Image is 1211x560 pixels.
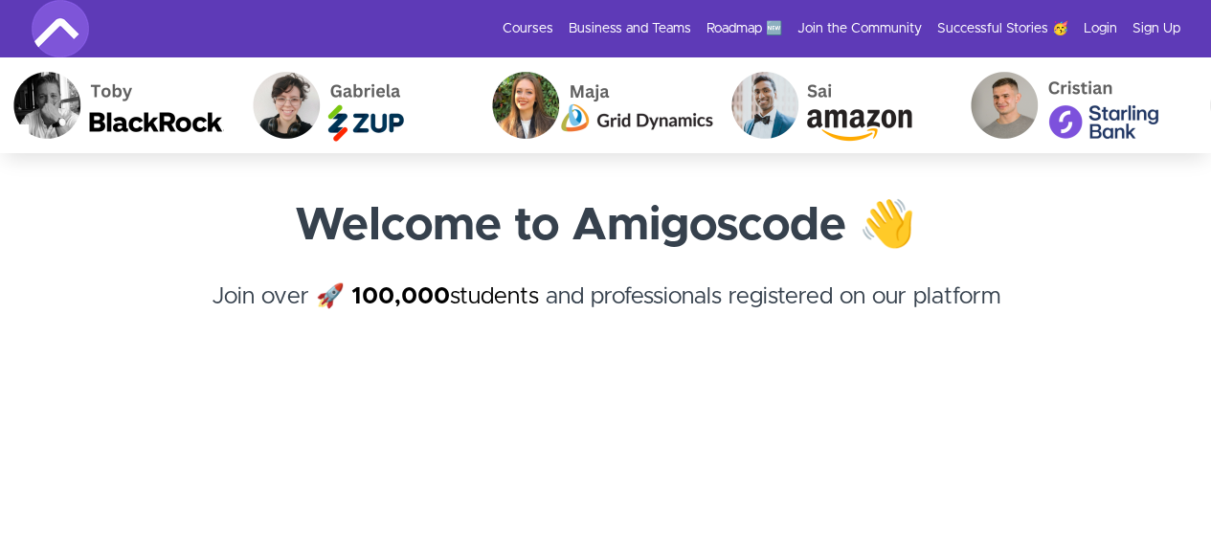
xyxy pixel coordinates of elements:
strong: Welcome to Amigoscode 👋 [295,203,916,249]
img: Gabriela [235,57,475,153]
a: Successful Stories 🥳 [937,19,1068,38]
img: Cristian [953,57,1193,153]
a: Login [1084,19,1117,38]
h4: Join over 🚀 and professionals registered on our platform [32,280,1180,348]
img: Sai [714,57,953,153]
a: 100,000students [351,285,539,308]
strong: 100,000 [351,285,450,308]
a: Join the Community [797,19,922,38]
a: Sign Up [1133,19,1180,38]
a: Roadmap 🆕 [706,19,782,38]
a: Business and Teams [569,19,691,38]
img: Maja [475,57,714,153]
a: Courses [503,19,553,38]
